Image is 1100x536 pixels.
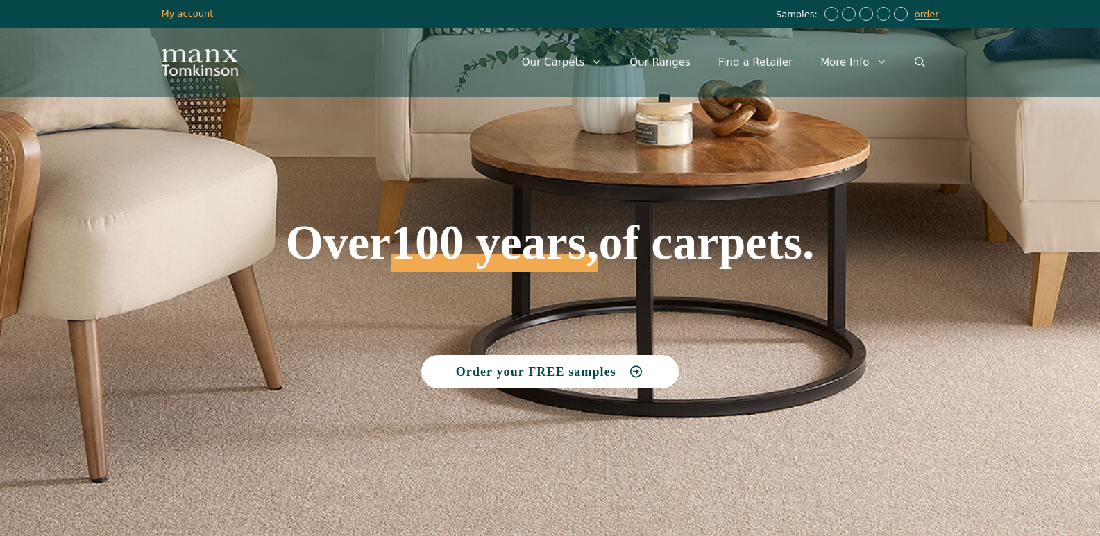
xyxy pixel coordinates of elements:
[391,230,598,272] span: 100 years,
[162,118,939,272] h1: Over of carpets.
[421,355,679,388] a: Order your FREE samples
[616,42,704,83] a: Our Ranges
[508,42,616,83] a: Our Carpets
[806,42,900,83] a: More Info
[915,9,939,20] a: order
[704,42,806,83] a: Find a Retailer
[776,9,821,21] span: Samples:
[508,42,939,83] nav: Primary
[456,365,616,378] span: Order your FREE samples
[901,42,939,83] a: Open Search Bar
[162,8,214,19] a: My account
[162,49,238,76] img: Manx Tomkinson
